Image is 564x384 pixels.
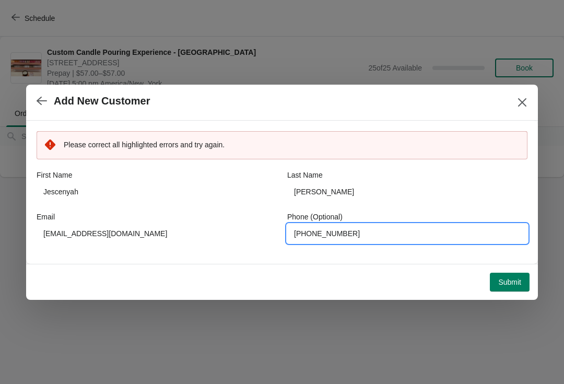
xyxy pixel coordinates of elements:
label: Last Name [287,170,323,180]
label: Email [37,212,55,222]
p: Please correct all highlighted errors and try again. [64,139,519,150]
label: First Name [37,170,72,180]
button: Close [513,93,532,112]
input: Enter your email [37,224,277,243]
label: Phone (Optional) [287,212,343,222]
input: John [37,182,277,201]
button: Submit [490,273,530,292]
span: Submit [498,278,521,286]
input: Enter your phone number [287,224,527,243]
input: Smith [287,182,527,201]
h2: Add New Customer [54,95,150,107]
